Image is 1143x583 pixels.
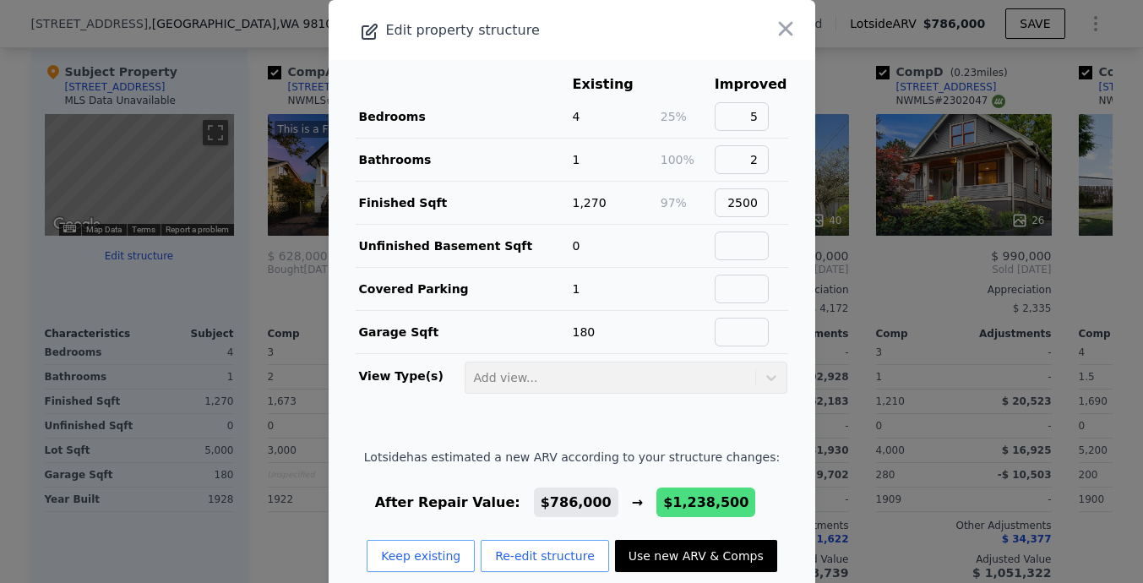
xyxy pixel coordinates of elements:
span: $1,238,500 [663,494,748,510]
button: Keep existing [367,540,475,572]
td: Garage Sqft [356,311,572,354]
td: Finished Sqft [356,182,572,225]
span: 1 [573,153,580,166]
td: Unfinished Basement Sqft [356,225,572,268]
div: After Repair Value: → [364,493,780,513]
span: 180 [573,325,596,339]
td: Covered Parking [356,268,572,311]
span: Lotside has estimated a new ARV according to your structure changes: [364,449,780,466]
button: Re-edit structure [481,540,609,572]
span: $786,000 [541,494,612,510]
span: 4 [573,110,580,123]
td: Bathrooms [356,139,572,182]
span: 0 [573,239,580,253]
span: 1,270 [573,196,607,210]
td: View Type(s) [356,354,464,395]
button: Use new ARV & Comps [615,540,777,572]
th: Existing [572,74,660,95]
span: 1 [573,282,580,296]
th: Improved [714,74,788,95]
td: Bedrooms [356,95,572,139]
span: 97% [661,196,687,210]
span: 100% [661,153,694,166]
div: Edit property structure [329,19,718,42]
span: 25% [661,110,687,123]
